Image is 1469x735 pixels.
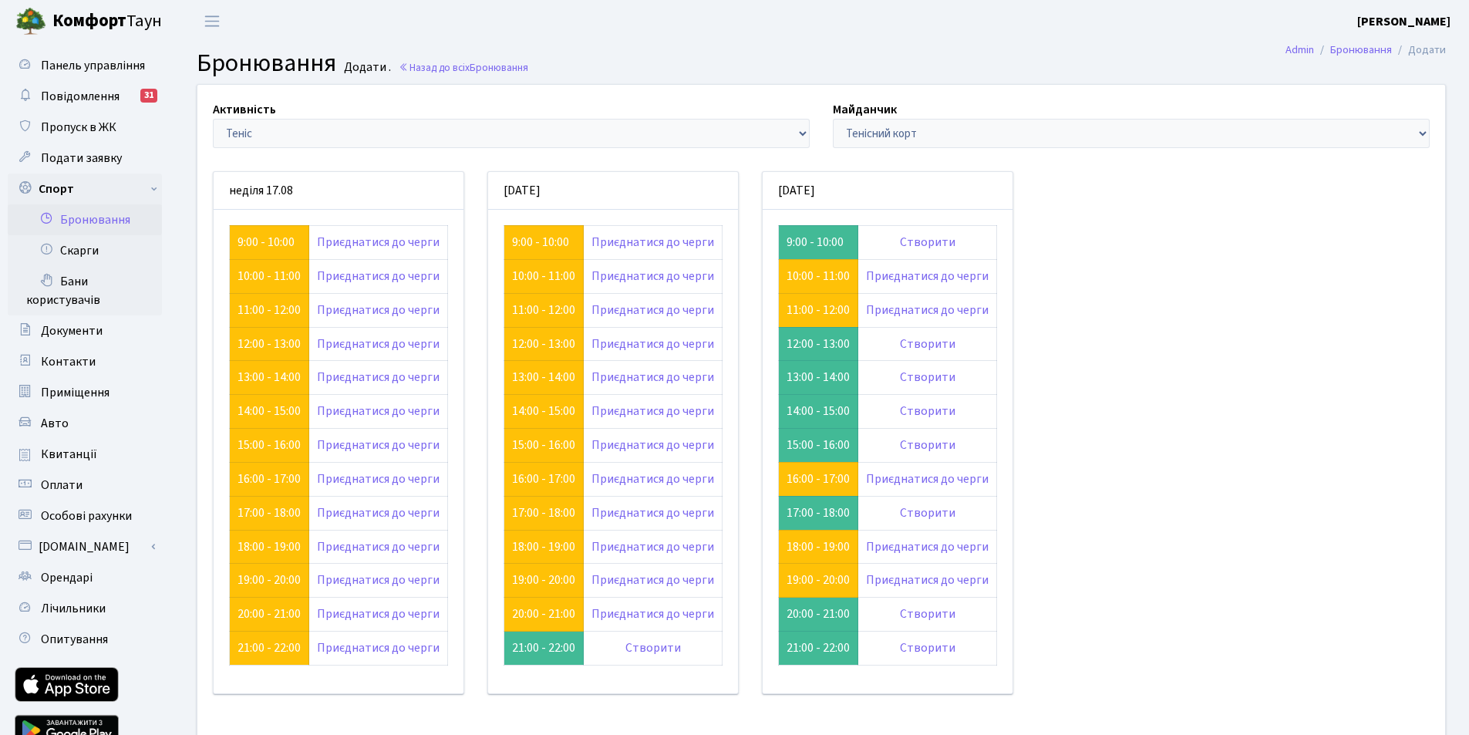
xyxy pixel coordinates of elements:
[317,470,440,487] a: Приєднатися до черги
[193,8,231,34] button: Переключити навігацію
[317,538,440,555] a: Приєднатися до черги
[41,446,97,463] span: Квитанції
[512,437,575,453] a: 15:00 - 16:00
[591,403,714,420] a: Приєднатися до черги
[238,234,295,251] a: 9:00 - 10:00
[779,361,858,395] td: 13:00 - 14:00
[591,335,714,352] a: Приєднатися до черги
[779,429,858,463] td: 15:00 - 16:00
[8,204,162,235] a: Бронювання
[213,100,276,119] label: Активність
[470,60,528,75] span: Бронювання
[625,639,681,656] a: Створити
[8,112,162,143] a: Пропуск в ЖК
[317,605,440,622] a: Приєднатися до черги
[41,569,93,586] span: Орендарі
[591,504,714,521] a: Приєднатися до черги
[317,437,440,453] a: Приєднатися до черги
[41,631,108,648] span: Опитування
[512,335,575,352] a: 12:00 - 13:00
[52,8,162,35] span: Таун
[238,403,301,420] a: 14:00 - 15:00
[238,369,301,386] a: 13:00 - 14:00
[238,538,301,555] a: 18:00 - 19:00
[317,335,440,352] a: Приєднатися до черги
[238,605,301,622] a: 20:00 - 21:00
[591,571,714,588] a: Приєднатися до черги
[512,369,575,386] a: 13:00 - 14:00
[52,8,126,33] b: Комфорт
[1392,42,1446,59] li: Додати
[512,605,575,622] a: 20:00 - 21:00
[41,600,106,617] span: Лічильники
[8,50,162,81] a: Панель управління
[8,235,162,266] a: Скарги
[41,88,120,105] span: Повідомлення
[488,172,738,210] div: [DATE]
[591,369,714,386] a: Приєднатися до черги
[238,335,301,352] a: 12:00 - 13:00
[512,504,575,521] a: 17:00 - 18:00
[41,415,69,432] span: Авто
[591,437,714,453] a: Приєднатися до черги
[8,81,162,112] a: Повідомлення31
[8,346,162,377] a: Контакти
[591,234,714,251] a: Приєднатися до черги
[900,437,955,453] a: Створити
[15,6,46,37] img: logo.png
[41,353,96,370] span: Контакти
[779,598,858,632] td: 20:00 - 21:00
[787,571,850,588] a: 19:00 - 20:00
[238,302,301,319] a: 11:00 - 12:00
[512,302,575,319] a: 11:00 - 12:00
[317,234,440,251] a: Приєднатися до черги
[779,632,858,666] td: 21:00 - 22:00
[866,268,989,285] a: Приєднатися до черги
[41,57,145,74] span: Панель управління
[8,377,162,408] a: Приміщення
[8,439,162,470] a: Квитанції
[317,369,440,386] a: Приєднатися до черги
[779,327,858,361] td: 12:00 - 13:00
[317,571,440,588] a: Приєднатися до черги
[8,531,162,562] a: [DOMAIN_NAME]
[8,470,162,501] a: Оплати
[197,46,336,81] span: Бронювання
[8,143,162,174] a: Подати заявку
[41,150,122,167] span: Подати заявку
[787,302,850,319] a: 11:00 - 12:00
[900,605,955,622] a: Створити
[41,119,116,136] span: Пропуск в ЖК
[41,322,103,339] span: Документи
[591,538,714,555] a: Приєднатися до черги
[238,268,301,285] a: 10:00 - 11:00
[900,369,955,386] a: Створити
[866,571,989,588] a: Приєднатися до черги
[1285,42,1314,58] a: Admin
[779,225,858,259] td: 9:00 - 10:00
[8,266,162,315] a: Бани користувачів
[41,384,110,401] span: Приміщення
[512,234,569,251] a: 9:00 - 10:00
[866,302,989,319] a: Приєднатися до черги
[8,408,162,439] a: Авто
[787,268,850,285] a: 10:00 - 11:00
[504,632,584,666] td: 21:00 - 22:00
[900,639,955,656] a: Створити
[512,470,575,487] a: 16:00 - 17:00
[591,470,714,487] a: Приєднатися до черги
[591,268,714,285] a: Приєднатися до черги
[866,538,989,555] a: Приєднатися до черги
[8,174,162,204] a: Спорт
[41,477,83,494] span: Оплати
[238,639,301,656] a: 21:00 - 22:00
[341,60,391,75] small: Додати .
[1357,12,1450,31] a: [PERSON_NAME]
[399,60,528,75] a: Назад до всіхБронювання
[591,302,714,319] a: Приєднатися до черги
[317,504,440,521] a: Приєднатися до черги
[787,538,850,555] a: 18:00 - 19:00
[900,403,955,420] a: Створити
[779,496,858,530] td: 17:00 - 18:00
[8,562,162,593] a: Орендарі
